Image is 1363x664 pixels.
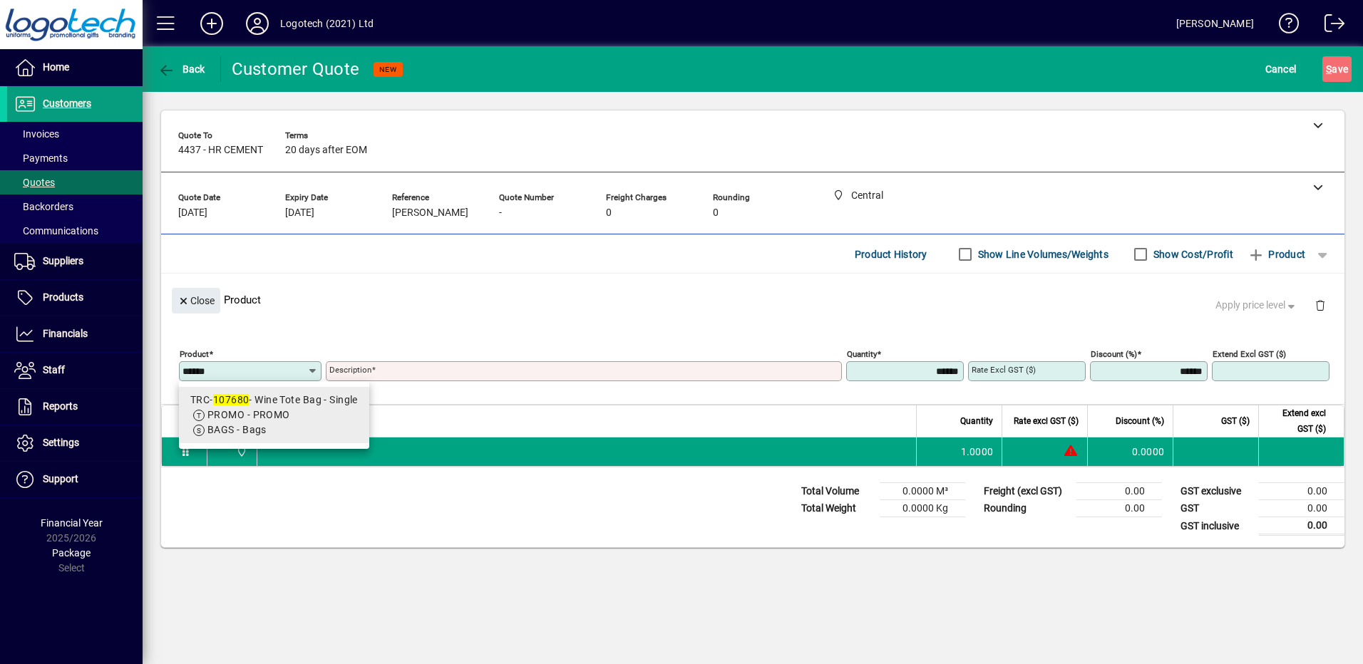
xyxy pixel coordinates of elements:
em: 107680 [213,394,250,405]
a: Backorders [7,194,143,219]
a: Payments [7,146,143,170]
button: Add [189,11,235,36]
button: Delete [1303,288,1337,322]
span: BAGS - Bags [207,424,267,435]
app-page-header-button: Delete [1303,299,1337,311]
span: Settings [43,437,79,448]
mat-label: Rate excl GST ($) [972,365,1036,375]
a: Knowledge Base [1268,3,1300,49]
span: Staff [43,364,65,375]
span: [DATE] [178,207,207,219]
button: Cancel [1262,56,1300,82]
mat-label: Product [180,349,209,359]
span: 0 [606,207,612,219]
td: 0.00 [1259,500,1344,517]
span: Communications [14,225,98,237]
span: Backorders [14,201,73,212]
button: Close [172,288,220,313]
a: Support [7,462,143,497]
td: Freight (excl GST) [977,483,1076,500]
a: Reports [7,389,143,425]
span: Cancel [1265,58,1297,81]
td: 0.00 [1259,517,1344,535]
a: Quotes [7,170,143,194]
a: Suppliers [7,244,143,279]
div: TRC- - Wine Tote Bag - Single [190,393,358,408]
a: Invoices [7,122,143,146]
span: Close [178,289,215,313]
mat-label: Extend excl GST ($) [1213,349,1286,359]
td: GST inclusive [1173,517,1259,535]
span: - [499,207,502,219]
span: 20 days after EOM [285,145,367,156]
td: 0.0000 M³ [880,483,965,500]
span: Invoices [14,128,59,140]
span: Back [158,63,205,75]
span: Payments [14,152,68,164]
a: Communications [7,219,143,243]
span: Financials [43,328,88,339]
span: Product History [855,243,927,266]
a: Settings [7,425,143,461]
div: Customer Quote [232,58,360,81]
button: Save [1322,56,1352,82]
a: Home [7,50,143,85]
button: Product History [849,242,933,267]
span: Quantity [960,413,993,429]
app-page-header-button: Back [143,56,221,82]
span: Suppliers [43,255,83,266]
a: Financials [7,316,143,352]
span: Support [43,473,78,484]
span: 0 [713,207,719,219]
td: Total Volume [794,483,880,500]
td: 0.0000 Kg [880,500,965,517]
span: Customers [43,98,91,109]
td: GST exclusive [1173,483,1259,500]
span: NEW [379,65,397,74]
td: 0.0000 [1087,437,1173,466]
label: Show Cost/Profit [1151,247,1233,261]
span: 4437 - HR CEMENT [178,145,263,156]
td: 0.00 [1259,483,1344,500]
span: Extend excl GST ($) [1267,405,1326,437]
span: S [1326,63,1332,75]
span: Home [43,61,69,73]
mat-option: TRC-107680 - Wine Tote Bag - Single [179,387,369,443]
td: Total Weight [794,500,880,517]
mat-label: Description [329,365,371,375]
span: [DATE] [285,207,314,219]
div: [PERSON_NAME] [1176,12,1254,35]
a: Staff [7,353,143,388]
app-page-header-button: Close [168,294,224,306]
td: 0.00 [1076,500,1162,517]
button: Back [154,56,209,82]
span: Discount (%) [1116,413,1164,429]
span: Rate excl GST ($) [1014,413,1079,429]
td: GST [1173,500,1259,517]
button: Apply price level [1210,293,1304,318]
button: Profile [235,11,280,36]
span: Reports [43,400,78,412]
span: [PERSON_NAME] [392,207,468,219]
mat-label: Quantity [847,349,877,359]
span: Products [43,291,83,303]
a: Products [7,280,143,316]
span: GST ($) [1221,413,1250,429]
mat-label: Discount (%) [1091,349,1137,359]
span: Package [52,547,91,559]
div: Product [161,274,1344,326]
label: Show Line Volumes/Weights [975,247,1109,261]
td: Rounding [977,500,1076,517]
div: Logotech (2021) Ltd [280,12,374,35]
td: 0.00 [1076,483,1162,500]
span: Quotes [14,177,55,188]
span: ave [1326,58,1348,81]
a: Logout [1314,3,1345,49]
span: PROMO - PROMO [207,409,290,420]
span: 1.0000 [961,445,994,459]
span: Central [232,444,249,460]
span: Financial Year [41,517,103,529]
span: Apply price level [1215,298,1298,313]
